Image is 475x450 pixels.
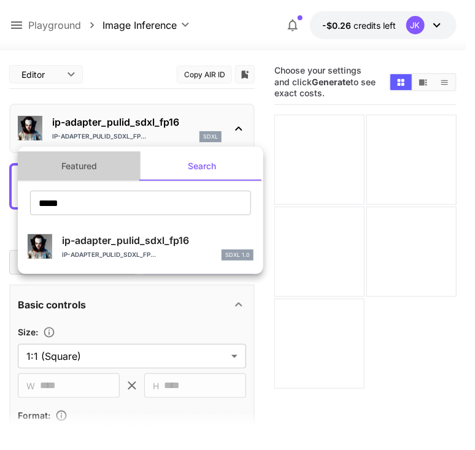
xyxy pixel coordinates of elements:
p: ip-adapter_pulid_sdxl_fp... [62,250,156,259]
p: SDXL 1.0 [225,251,250,259]
button: Featured [18,151,141,181]
p: ip-adapter_pulid_sdxl_fp16 [62,233,253,248]
button: Search [141,151,263,181]
div: ip-adapter_pulid_sdxl_fp16ip-adapter_pulid_sdxl_fp...SDXL 1.0 [28,228,253,265]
